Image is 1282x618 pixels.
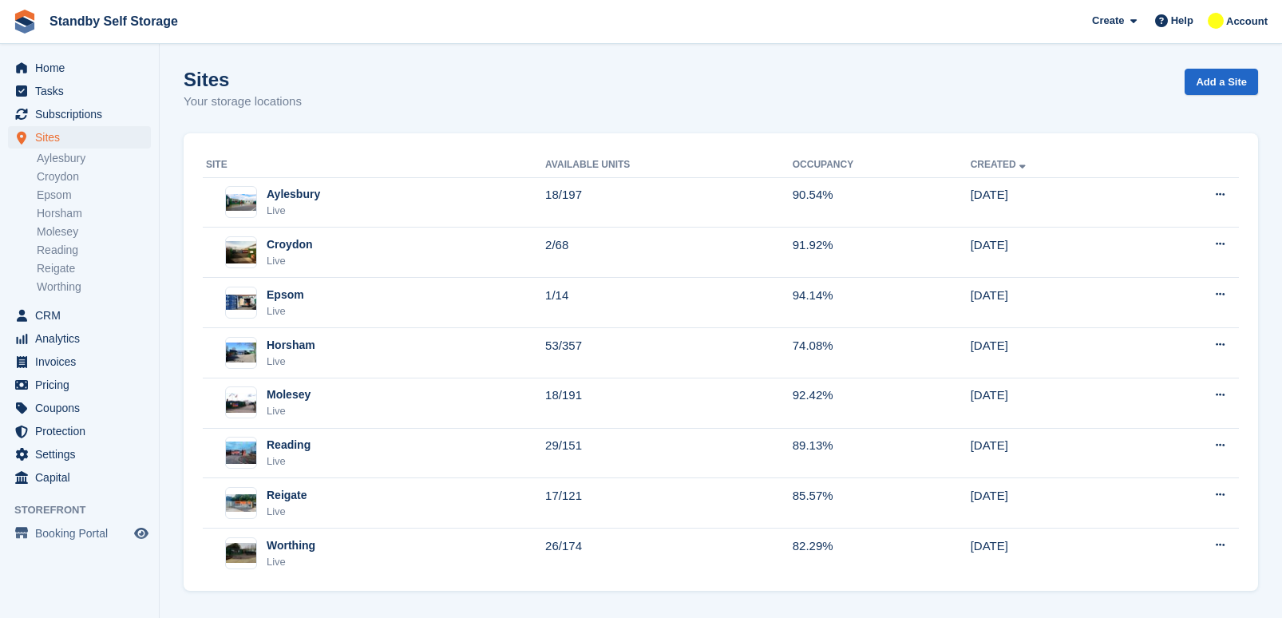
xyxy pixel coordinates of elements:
td: 74.08% [793,328,971,378]
a: menu [8,443,151,465]
a: Standby Self Storage [43,8,184,34]
a: menu [8,374,151,396]
img: Image of Reading site [226,442,256,465]
a: menu [8,103,151,125]
img: Glenn Fisher [1208,13,1224,29]
span: CRM [35,304,131,327]
td: 82.29% [793,529,971,578]
span: Capital [35,466,131,489]
td: [DATE] [971,478,1141,529]
td: 2/68 [545,228,793,278]
th: Available Units [545,153,793,178]
div: Live [267,303,304,319]
a: menu [8,327,151,350]
td: 26/174 [545,529,793,578]
img: Image of Croydon site [226,241,256,264]
div: Live [267,403,311,419]
img: Image of Worthing site [226,543,256,563]
div: Epsom [267,287,304,303]
span: Tasks [35,80,131,102]
td: 85.57% [793,478,971,529]
span: Booking Portal [35,522,131,545]
div: Live [267,253,313,269]
td: [DATE] [971,328,1141,378]
a: Epsom [37,188,151,203]
span: Account [1226,14,1268,30]
div: Worthing [267,537,315,554]
img: Image of Reigate site [226,494,256,512]
td: [DATE] [971,428,1141,478]
span: Settings [35,443,131,465]
span: Storefront [14,502,159,518]
a: menu [8,126,151,149]
a: Molesey [37,224,151,240]
span: Subscriptions [35,103,131,125]
td: [DATE] [971,378,1141,428]
td: 18/197 [545,177,793,228]
span: Protection [35,420,131,442]
a: Aylesbury [37,151,151,166]
a: menu [8,397,151,419]
a: Worthing [37,279,151,295]
div: Live [267,454,311,469]
td: 18/191 [545,378,793,428]
span: Home [35,57,131,79]
span: Invoices [35,351,131,373]
div: Live [267,504,307,520]
div: Live [267,354,315,370]
a: menu [8,80,151,102]
p: Your storage locations [184,93,302,111]
td: 1/14 [545,278,793,328]
span: Analytics [35,327,131,350]
a: menu [8,304,151,327]
a: Reading [37,243,151,258]
span: Coupons [35,397,131,419]
td: 17/121 [545,478,793,529]
img: Image of Aylesbury site [226,194,256,211]
div: Live [267,554,315,570]
span: Help [1171,13,1193,29]
th: Site [203,153,545,178]
td: [DATE] [971,177,1141,228]
span: Create [1092,13,1124,29]
a: menu [8,57,151,79]
div: Croydon [267,236,313,253]
span: Sites [35,126,131,149]
td: 29/151 [545,428,793,478]
div: Molesey [267,386,311,403]
a: Created [971,159,1029,170]
a: Reigate [37,261,151,276]
img: stora-icon-8386f47178a22dfd0bd8f6a31ec36ba5ce8667c1dd55bd0f319d3a0aa187defe.svg [13,10,37,34]
a: menu [8,420,151,442]
a: menu [8,466,151,489]
td: 90.54% [793,177,971,228]
h1: Sites [184,69,302,90]
td: [DATE] [971,228,1141,278]
td: 53/357 [545,328,793,378]
span: Pricing [35,374,131,396]
div: Horsham [267,337,315,354]
img: Image of Epsom site [226,295,256,310]
td: [DATE] [971,529,1141,578]
div: Aylesbury [267,186,320,203]
a: Add a Site [1185,69,1258,95]
a: menu [8,351,151,373]
a: Preview store [132,524,151,543]
div: Live [267,203,320,219]
th: Occupancy [793,153,971,178]
img: Image of Horsham site [226,343,256,363]
td: 89.13% [793,428,971,478]
div: Reigate [267,487,307,504]
div: Reading [267,437,311,454]
td: 91.92% [793,228,971,278]
td: 92.42% [793,378,971,428]
a: Horsham [37,206,151,221]
img: Image of Molesey site [226,393,256,413]
a: Croydon [37,169,151,184]
td: [DATE] [971,278,1141,328]
td: 94.14% [793,278,971,328]
a: menu [8,522,151,545]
